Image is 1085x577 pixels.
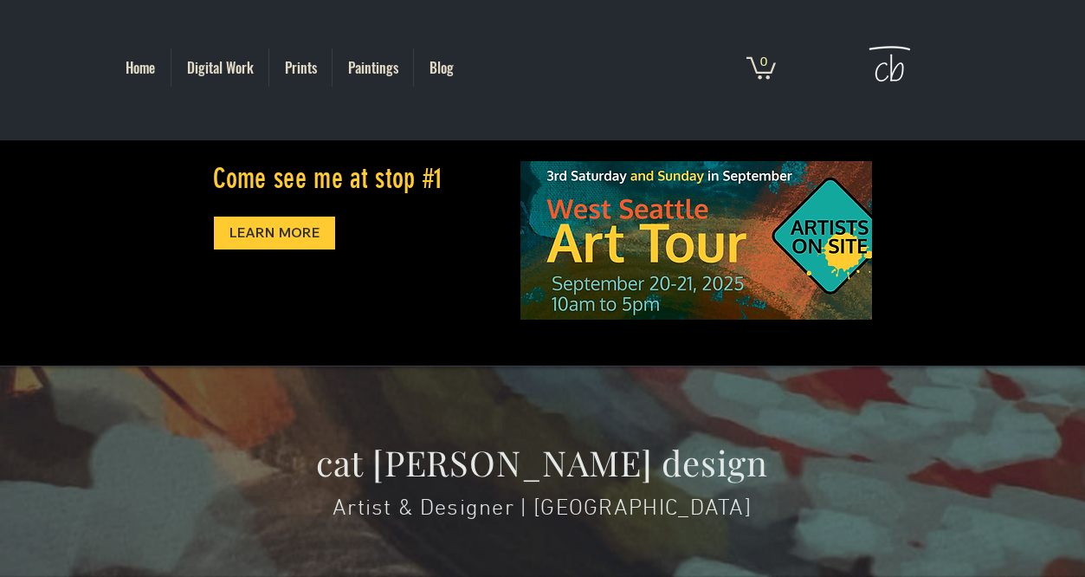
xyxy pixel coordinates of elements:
p: Digital Work [178,49,262,87]
a: Paintings [333,49,413,87]
text: 0 [760,54,768,68]
nav: Site [109,49,468,87]
p: Home [117,49,164,87]
a: Digital Work [171,49,268,87]
a: Prints [269,49,332,87]
p: Paintings [339,49,407,87]
a: Home [109,49,171,87]
a: Cart with 0 items [746,55,776,80]
p: Blog [421,49,462,87]
a: Blog [414,49,468,87]
span: LEARN MORE [229,223,320,242]
span: cat [PERSON_NAME] design [316,439,768,485]
span: Artist & Designer | [GEOGRAPHIC_DATA] [333,496,752,522]
img: Cat Brooks Logo [861,36,916,100]
span: Come see me at stop #1 [213,162,442,195]
img: WS Art Tour 25 [520,161,872,320]
a: LEARN MORE [213,216,336,250]
p: Prints [276,49,326,87]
